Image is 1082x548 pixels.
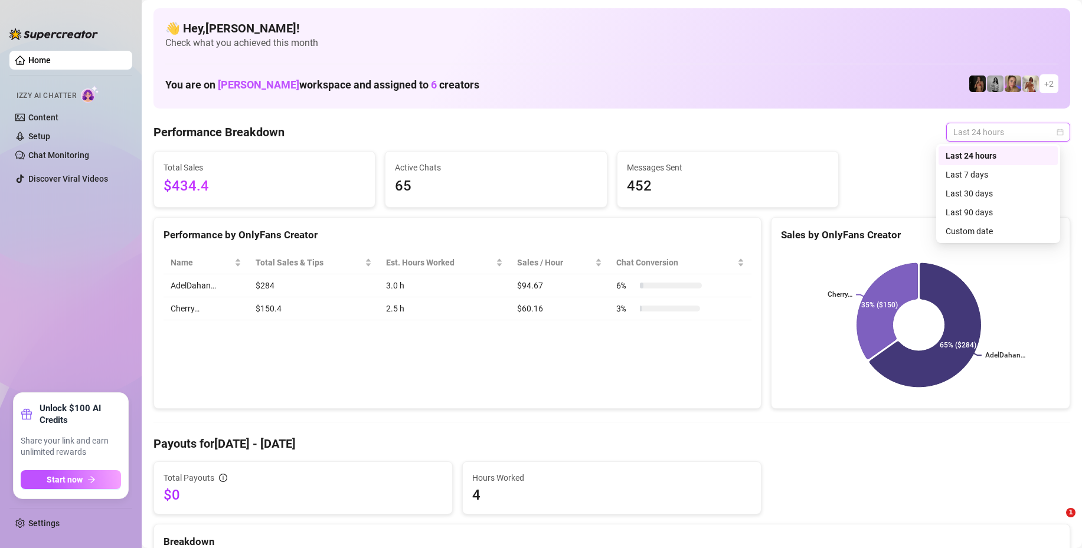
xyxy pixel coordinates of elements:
[379,297,510,320] td: 2.5 h
[395,175,597,198] span: 65
[28,174,108,183] a: Discover Viral Videos
[164,161,365,174] span: Total Sales
[1066,508,1076,517] span: 1
[9,28,98,40] img: logo-BBDzfeDw.svg
[379,274,510,297] td: 3.0 h
[616,256,735,269] span: Chat Conversion
[165,20,1058,37] h4: 👋 Hey, [PERSON_NAME] !
[946,206,1051,219] div: Last 90 days
[472,485,751,504] span: 4
[828,291,852,299] text: Cherry…
[249,297,379,320] td: $150.4
[164,471,214,484] span: Total Payouts
[431,78,437,91] span: 6
[87,475,96,484] span: arrow-right
[28,519,60,528] a: Settings
[153,124,285,140] h4: Performance Breakdown
[946,187,1051,200] div: Last 30 days
[939,203,1058,222] div: Last 90 days
[164,274,249,297] td: AdelDahan…
[627,175,829,198] span: 452
[609,251,751,274] th: Chat Conversion
[153,435,1070,452] h4: Payouts for [DATE] - [DATE]
[165,37,1058,50] span: Check what you achieved this month
[21,435,121,458] span: Share your link and earn unlimited rewards
[781,227,1060,243] div: Sales by OnlyFans Creator
[946,149,1051,162] div: Last 24 hours
[517,256,593,269] span: Sales / Hour
[939,146,1058,165] div: Last 24 hours
[28,55,51,65] a: Home
[164,251,249,274] th: Name
[47,475,83,484] span: Start now
[953,123,1063,141] span: Last 24 hours
[946,225,1051,238] div: Custom date
[939,165,1058,184] div: Last 7 days
[946,168,1051,181] div: Last 7 days
[218,78,299,91] span: [PERSON_NAME]
[17,90,76,101] span: Izzy AI Chatter
[28,113,58,122] a: Content
[1044,77,1054,90] span: + 2
[1022,76,1039,92] img: Green
[510,251,609,274] th: Sales / Hour
[256,256,362,269] span: Total Sales & Tips
[249,251,379,274] th: Total Sales & Tips
[395,161,597,174] span: Active Chats
[939,184,1058,203] div: Last 30 days
[165,78,479,91] h1: You are on workspace and assigned to creators
[1057,129,1064,136] span: calendar
[164,227,751,243] div: Performance by OnlyFans Creator
[249,274,379,297] td: $284
[164,297,249,320] td: Cherry…
[21,408,32,420] span: gift
[616,279,635,292] span: 6 %
[21,470,121,489] button: Start nowarrow-right
[985,352,1025,360] text: AdelDahan…
[28,150,89,160] a: Chat Monitoring
[40,402,121,426] strong: Unlock $100 AI Credits
[171,256,232,269] span: Name
[969,76,986,92] img: the_bohema
[510,274,609,297] td: $94.67
[472,471,751,484] span: Hours Worked
[987,76,1003,92] img: A
[616,302,635,315] span: 3 %
[164,175,365,198] span: $434.4
[81,86,99,103] img: AI Chatter
[386,256,493,269] div: Est. Hours Worked
[627,161,829,174] span: Messages Sent
[510,297,609,320] td: $60.16
[164,485,443,504] span: $0
[939,222,1058,241] div: Custom date
[1042,508,1070,536] iframe: Intercom live chat
[28,132,50,141] a: Setup
[219,474,227,482] span: info-circle
[1005,76,1021,92] img: Cherry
